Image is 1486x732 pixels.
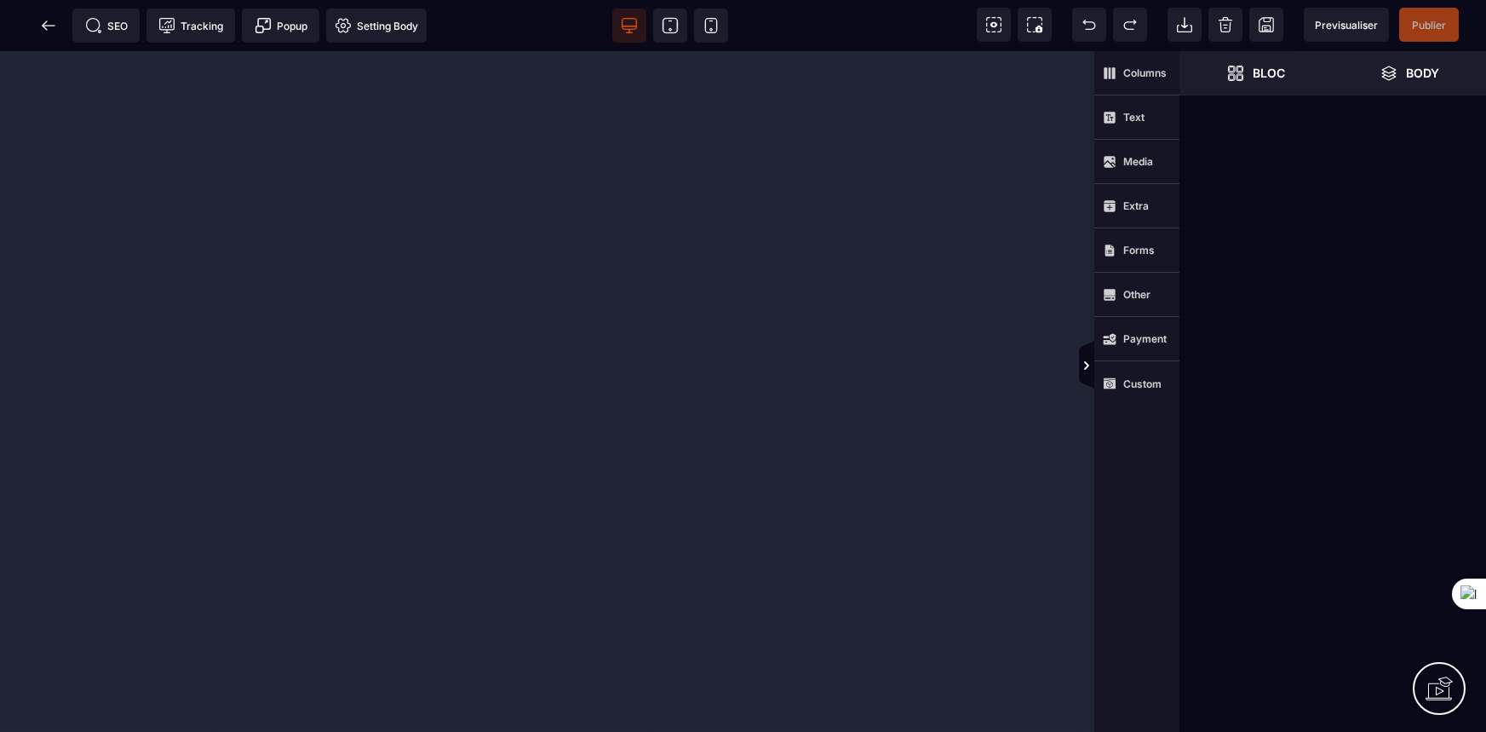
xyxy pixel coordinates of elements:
[1253,66,1285,79] strong: Bloc
[1315,19,1378,32] span: Previsualiser
[1123,288,1150,301] strong: Other
[1412,19,1446,32] span: Publier
[1304,8,1389,42] span: Preview
[1123,378,1162,390] strong: Custom
[255,17,307,34] span: Popup
[335,17,418,34] span: Setting Body
[1123,66,1167,79] strong: Columns
[1018,8,1052,42] span: Screenshot
[1123,111,1145,124] strong: Text
[1406,66,1439,79] strong: Body
[1123,199,1149,212] strong: Extra
[158,17,223,34] span: Tracking
[1123,332,1167,345] strong: Payment
[1333,51,1486,95] span: Open Layer Manager
[1123,155,1153,168] strong: Media
[1179,51,1333,95] span: Open Blocks
[85,17,128,34] span: SEO
[977,8,1011,42] span: View components
[1123,244,1155,256] strong: Forms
